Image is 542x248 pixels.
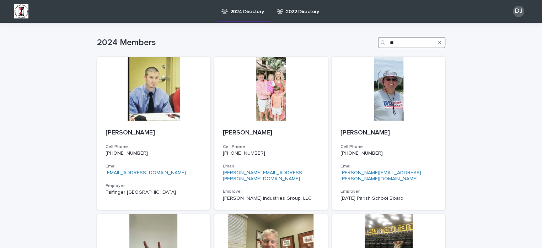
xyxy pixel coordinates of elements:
[214,57,328,210] a: [PERSON_NAME]Cell Phone[PHONE_NUMBER]Email[PERSON_NAME][EMAIL_ADDRESS][PERSON_NAME][DOMAIN_NAME]E...
[223,151,265,156] a: [PHONE_NUMBER]
[106,129,202,137] p: [PERSON_NAME]
[340,144,437,150] h3: Cell Phone
[223,170,304,181] a: [PERSON_NAME][EMAIL_ADDRESS][PERSON_NAME][DOMAIN_NAME]
[223,195,319,202] p: [PERSON_NAME] Industries Group, LLC
[340,195,437,202] p: [DATE] Parish School Board
[106,144,202,150] h3: Cell Phone
[106,164,202,169] h3: Email
[97,57,210,210] a: [PERSON_NAME]Cell Phone[PHONE_NUMBER]Email[EMAIL_ADDRESS][DOMAIN_NAME]EmployerPalfinger [GEOGRAPH...
[513,6,524,17] div: DJ
[340,151,383,156] a: [PHONE_NUMBER]
[340,170,421,181] a: [PERSON_NAME][EMAIL_ADDRESS][PERSON_NAME][DOMAIN_NAME]
[223,144,319,150] h3: Cell Phone
[97,38,375,48] h1: 2024 Members
[223,189,319,194] h3: Employer
[14,4,28,18] img: BsxibNoaTPe9uU9VL587
[106,170,186,175] a: [EMAIL_ADDRESS][DOMAIN_NAME]
[340,129,437,137] p: [PERSON_NAME]
[223,129,319,137] p: [PERSON_NAME]
[340,189,437,194] h3: Employer
[106,151,148,156] a: [PHONE_NUMBER]
[332,57,445,210] a: [PERSON_NAME]Cell Phone[PHONE_NUMBER]Email[PERSON_NAME][EMAIL_ADDRESS][PERSON_NAME][DOMAIN_NAME]E...
[106,183,202,189] h3: Employer
[340,164,437,169] h3: Email
[223,164,319,169] h3: Email
[378,37,445,48] input: Search
[106,189,202,195] p: Palfinger [GEOGRAPHIC_DATA]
